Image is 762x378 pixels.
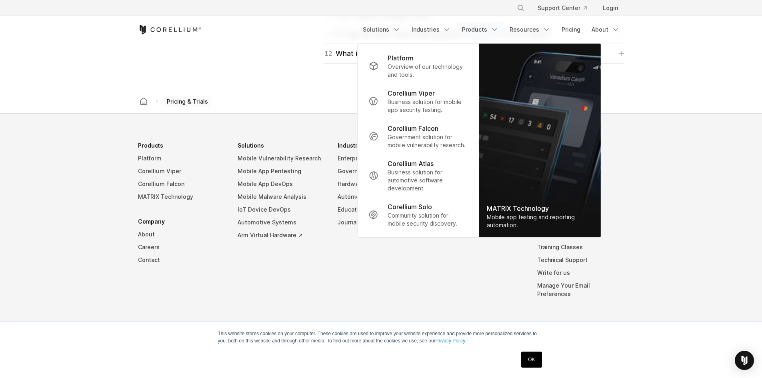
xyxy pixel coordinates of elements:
[238,203,325,216] a: IoT Device DevOps
[338,216,425,229] a: Journalism
[487,204,592,213] div: MATRIX Technology
[138,139,624,312] div: Navigation Menu
[324,48,332,59] span: 12
[537,266,624,279] a: Write for us
[514,1,528,15] button: Search
[218,330,544,344] p: This website stores cookies on your computer. These cookies are used to improve your website expe...
[324,48,482,59] div: What is a "device-hour" and a "core-hour?"
[362,197,474,232] a: Corellium Solo Community solution for mobile security discovery.
[537,241,624,254] a: Training Classes
[362,119,474,154] a: Corellium Falcon Government solution for mobile vulnerability research.
[388,133,467,149] p: Government solution for mobile vulnerability research.
[388,124,438,133] p: Corellium Falcon
[521,352,542,368] a: OK
[388,212,467,228] p: Community solution for mobile security discovery.
[388,88,435,98] p: Corellium Viper
[138,178,225,190] a: Corellium Falcon
[324,48,624,59] a: 12What is a "device-hour" and a "core-hour?"
[507,1,624,15] div: Navigation Menu
[138,228,225,241] a: About
[164,96,211,107] span: Pricing & Trials
[138,254,225,266] a: Contact
[238,229,325,242] a: Arm Virtual Hardware ↗
[138,25,202,34] a: Corellium Home
[388,53,414,63] p: Platform
[338,190,425,203] a: Automotive
[138,241,225,254] a: Careers
[388,159,434,168] p: Corellium Atlas
[136,96,151,107] a: Corellium home
[338,178,425,190] a: Hardware
[338,152,425,165] a: Enterprise
[436,338,466,344] a: Privacy Policy.
[388,202,432,212] p: Corellium Solo
[388,63,467,79] p: Overview of our technology and tools.
[479,44,600,237] img: Matrix_WebNav_1x
[735,351,754,370] div: Open Intercom Messenger
[238,190,325,203] a: Mobile Malware Analysis
[531,1,593,15] a: Support Center
[457,22,503,37] a: Products
[338,165,425,178] a: Government
[138,190,225,203] a: MATRIX Technology
[388,168,467,192] p: Business solution for automotive software development.
[238,165,325,178] a: Mobile App Pentesting
[238,178,325,190] a: Mobile App DevOps
[505,22,555,37] a: Resources
[358,22,405,37] a: Solutions
[487,213,592,229] div: Mobile app testing and reporting automation.
[362,84,474,119] a: Corellium Viper Business solution for mobile app security testing.
[479,44,600,237] a: MATRIX Technology Mobile app testing and reporting automation.
[138,165,225,178] a: Corellium Viper
[362,48,474,84] a: Platform Overview of our technology and tools.
[358,22,624,37] div: Navigation Menu
[407,22,456,37] a: Industries
[596,1,624,15] a: Login
[338,203,425,216] a: Education
[238,152,325,165] a: Mobile Vulnerability Research
[587,22,624,37] a: About
[388,98,467,114] p: Business solution for mobile app security testing.
[557,22,585,37] a: Pricing
[537,279,624,300] a: Manage Your Email Preferences
[362,154,474,197] a: Corellium Atlas Business solution for automotive software development.
[138,152,225,165] a: Platform
[238,216,325,229] a: Automotive Systems
[537,254,624,266] a: Technical Support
